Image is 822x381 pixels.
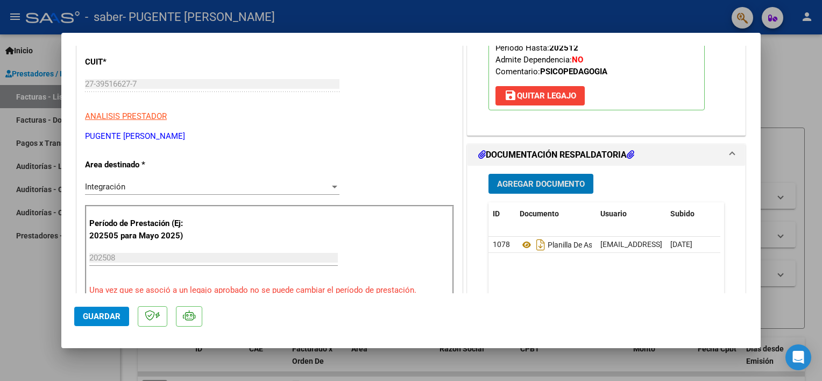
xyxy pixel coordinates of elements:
p: Una vez que se asoció a un legajo aprobado no se puede cambiar el período de prestación. [89,284,450,297]
span: ID [493,209,500,218]
datatable-header-cell: Documento [515,202,596,225]
span: Planilla De Asistencia [520,241,618,249]
datatable-header-cell: ID [488,202,515,225]
button: Agregar Documento [488,174,593,194]
i: Descargar documento [534,236,548,253]
strong: NO [572,55,583,65]
h1: DOCUMENTACIÓN RESPALDATORIA [478,149,634,161]
mat-expansion-panel-header: DOCUMENTACIÓN RESPALDATORIA [467,144,745,166]
mat-icon: save [504,89,517,102]
datatable-header-cell: Acción [720,202,774,225]
datatable-header-cell: Subido [666,202,720,225]
span: Quitar Legajo [504,91,576,101]
button: Quitar Legajo [495,86,585,105]
span: Integración [85,182,125,192]
strong: 202512 [549,43,578,53]
span: 1078 [493,240,510,249]
span: [DATE] [670,240,692,249]
span: Subido [670,209,695,218]
datatable-header-cell: Usuario [596,202,666,225]
strong: PSICOPEDAGOGIA [540,67,607,76]
p: Período de Prestación (Ej: 202505 para Mayo 2025) [89,217,197,242]
span: Comentario: [495,67,607,76]
span: Documento [520,209,559,218]
span: Usuario [600,209,627,218]
span: Agregar Documento [497,179,585,189]
p: CUIT [85,56,196,68]
span: [EMAIL_ADDRESS][DOMAIN_NAME] - camila pugente [600,240,776,249]
span: ANALISIS PRESTADOR [85,111,167,121]
span: Guardar [83,312,121,321]
p: Area destinado * [85,159,196,171]
p: PUGENTE [PERSON_NAME] [85,130,454,143]
div: Open Intercom Messenger [785,344,811,370]
button: Guardar [74,307,129,326]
